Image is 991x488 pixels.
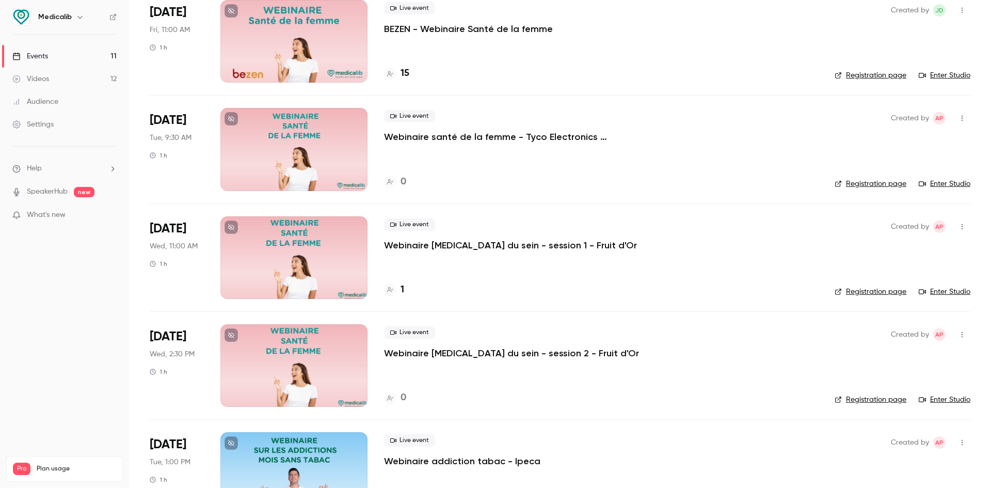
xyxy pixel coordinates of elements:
[891,112,929,124] span: Created by
[891,436,929,449] span: Created by
[935,112,944,124] span: AP
[150,328,186,345] span: [DATE]
[12,97,58,107] div: Audience
[12,74,49,84] div: Videos
[384,2,435,14] span: Live event
[935,328,944,341] span: AP
[150,112,186,129] span: [DATE]
[933,4,946,17] span: Jean de Verdalle
[933,221,946,233] span: Alice Plauch
[74,187,94,197] span: new
[150,241,198,251] span: Wed, 11:00 AM
[933,328,946,341] span: Alice Plauch
[835,287,906,297] a: Registration page
[891,221,929,233] span: Created by
[384,110,435,122] span: Live event
[384,283,404,297] a: 1
[150,324,204,407] div: Oct 15 Wed, 2:30 PM (Europe/Paris)
[919,179,970,189] a: Enter Studio
[150,436,186,453] span: [DATE]
[384,347,639,359] a: Webinaire [MEDICAL_DATA] du sein - session 2 - Fruit d'Or
[401,391,406,405] h4: 0
[919,395,970,405] a: Enter Studio
[150,221,186,237] span: [DATE]
[150,368,167,376] div: 1 h
[150,133,191,143] span: Tue, 9:30 AM
[935,221,944,233] span: AP
[12,119,54,130] div: Settings
[919,70,970,81] a: Enter Studio
[384,239,637,251] a: Webinaire [MEDICAL_DATA] du sein - session 1 - Fruit d'Or
[384,218,435,231] span: Live event
[919,287,970,297] a: Enter Studio
[150,151,167,160] div: 1 h
[150,108,204,191] div: Oct 14 Tue, 9:30 AM (Europe/Paris)
[384,391,406,405] a: 0
[150,476,167,484] div: 1 h
[384,455,540,467] a: Webinaire addiction tabac - Ipeca
[835,179,906,189] a: Registration page
[27,186,68,197] a: SpeakerHub
[835,70,906,81] a: Registration page
[150,25,190,35] span: Fri, 11:00 AM
[384,434,435,447] span: Live event
[384,175,406,189] a: 0
[37,465,116,473] span: Plan usage
[12,163,117,174] li: help-dropdown-opener
[150,4,186,21] span: [DATE]
[12,51,48,61] div: Events
[13,9,29,25] img: Medicalib
[150,260,167,268] div: 1 h
[401,283,404,297] h4: 1
[891,4,929,17] span: Created by
[935,4,944,17] span: Jd
[27,163,42,174] span: Help
[27,210,66,221] span: What's new
[150,43,167,52] div: 1 h
[38,12,72,22] h6: Medicalib
[13,463,30,475] span: Pro
[933,436,946,449] span: Alice Plauch
[835,395,906,405] a: Registration page
[384,326,435,339] span: Live event
[891,328,929,341] span: Created by
[935,436,944,449] span: AP
[401,67,409,81] h4: 15
[150,457,190,467] span: Tue, 1:00 PM
[104,211,117,220] iframe: Noticeable Trigger
[384,23,553,35] a: BEZEN - Webinaire Santé de la femme
[150,216,204,299] div: Oct 15 Wed, 11:00 AM (Europe/Paris)
[384,67,409,81] a: 15
[933,112,946,124] span: Alice Plauch
[150,349,195,359] span: Wed, 2:30 PM
[384,131,694,143] a: Webinaire santé de la femme - Tyco Electronics [GEOGRAPHIC_DATA]
[401,175,406,189] h4: 0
